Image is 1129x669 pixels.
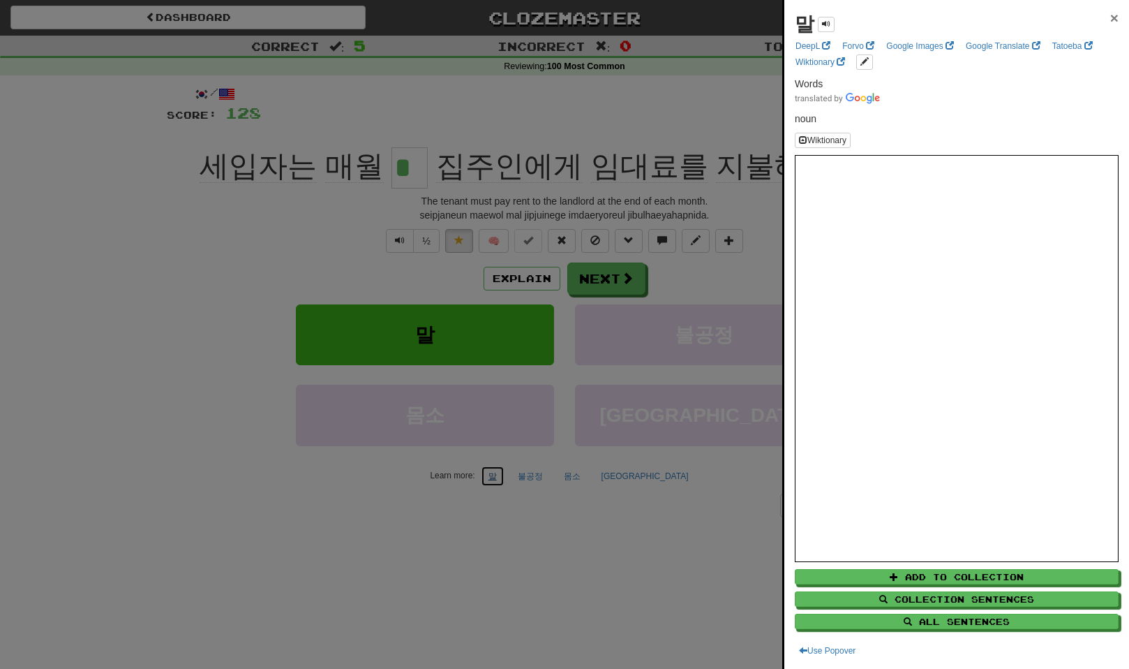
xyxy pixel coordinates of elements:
p: noun [795,112,1119,126]
button: Collection Sentences [795,591,1119,607]
a: Tatoeba [1048,38,1097,54]
button: Wiktionary [795,133,851,148]
img: Color short [795,93,880,104]
button: edit links [856,54,873,70]
a: Wiktionary [791,54,849,70]
button: Use Popover [795,643,860,659]
strong: 말 [795,13,814,35]
a: Google Translate [962,38,1045,54]
a: Google Images [882,38,958,54]
button: Add to Collection [795,569,1119,585]
span: × [1110,10,1119,26]
a: Forvo [838,38,878,54]
button: Close [1110,10,1119,25]
span: Words [795,78,823,89]
a: DeepL [791,38,835,54]
button: All Sentences [795,614,1119,629]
